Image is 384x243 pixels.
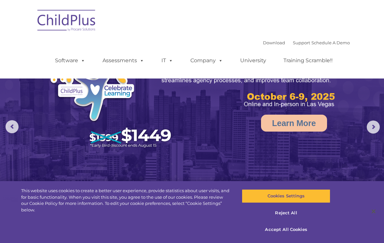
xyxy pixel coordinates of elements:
[21,188,230,213] div: This website uses cookies to create a better user experience, provide statistics about user visit...
[311,40,350,45] a: Schedule A Demo
[277,54,339,67] a: Training Scramble!!
[155,54,180,67] a: IT
[242,223,330,236] button: Accept All Cookies
[96,54,151,67] a: Assessments
[234,54,273,67] a: University
[366,204,381,219] button: Close
[293,40,310,45] a: Support
[242,206,330,220] button: Reject All
[242,189,330,203] button: Cookies Settings
[48,54,92,67] a: Software
[263,40,350,45] font: |
[184,54,229,67] a: Company
[261,115,327,132] a: Learn More
[263,40,285,45] a: Download
[34,5,99,38] img: ChildPlus by Procare Solutions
